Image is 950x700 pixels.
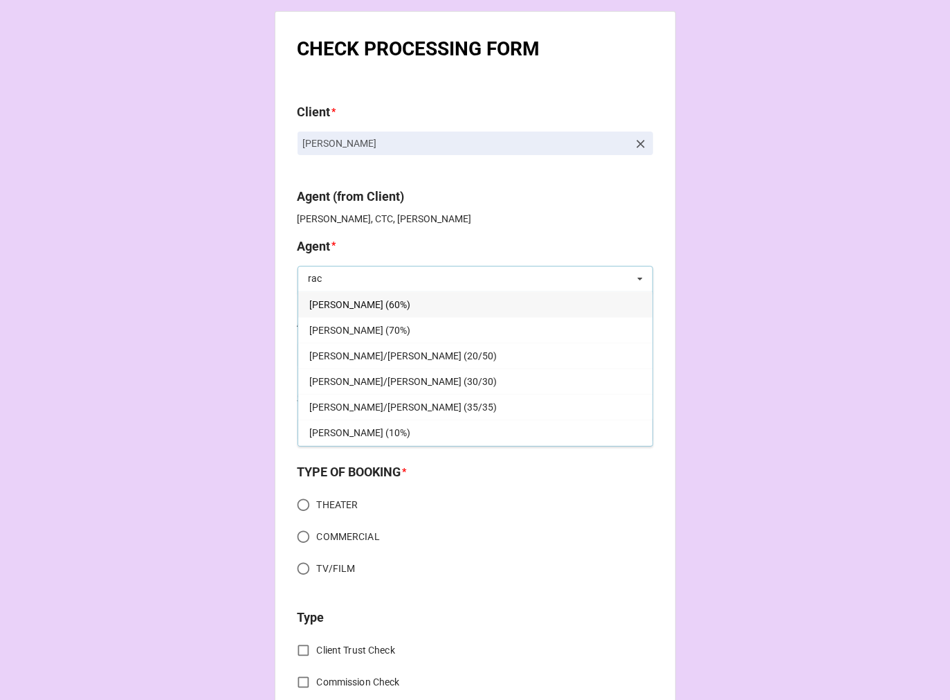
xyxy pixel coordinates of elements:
span: Client Trust Check [317,643,395,658]
b: CHECK PROCESSING FORM [298,37,540,60]
label: Client [298,102,331,122]
span: [PERSON_NAME] (10%) [309,427,410,438]
label: Agent [298,237,331,256]
span: [PERSON_NAME]/[PERSON_NAME] (35/35) [309,402,497,413]
label: TYPE OF BOOKING [298,463,401,482]
span: COMMERCIAL [317,530,380,544]
span: [PERSON_NAME] (60%) [309,299,410,310]
span: [PERSON_NAME]/[PERSON_NAME] (30/30) [309,376,497,387]
label: Type [298,608,325,627]
span: [PERSON_NAME]/[PERSON_NAME] (20/50) [309,350,497,361]
span: THEATER [317,498,358,512]
p: [PERSON_NAME], CTC, [PERSON_NAME] [298,212,653,226]
p: [PERSON_NAME] [303,136,628,150]
span: Commission Check [317,675,400,690]
span: TV/FILM [317,562,356,576]
b: Agent (from Client) [298,189,405,204]
span: [PERSON_NAME] (70%) [309,325,410,336]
